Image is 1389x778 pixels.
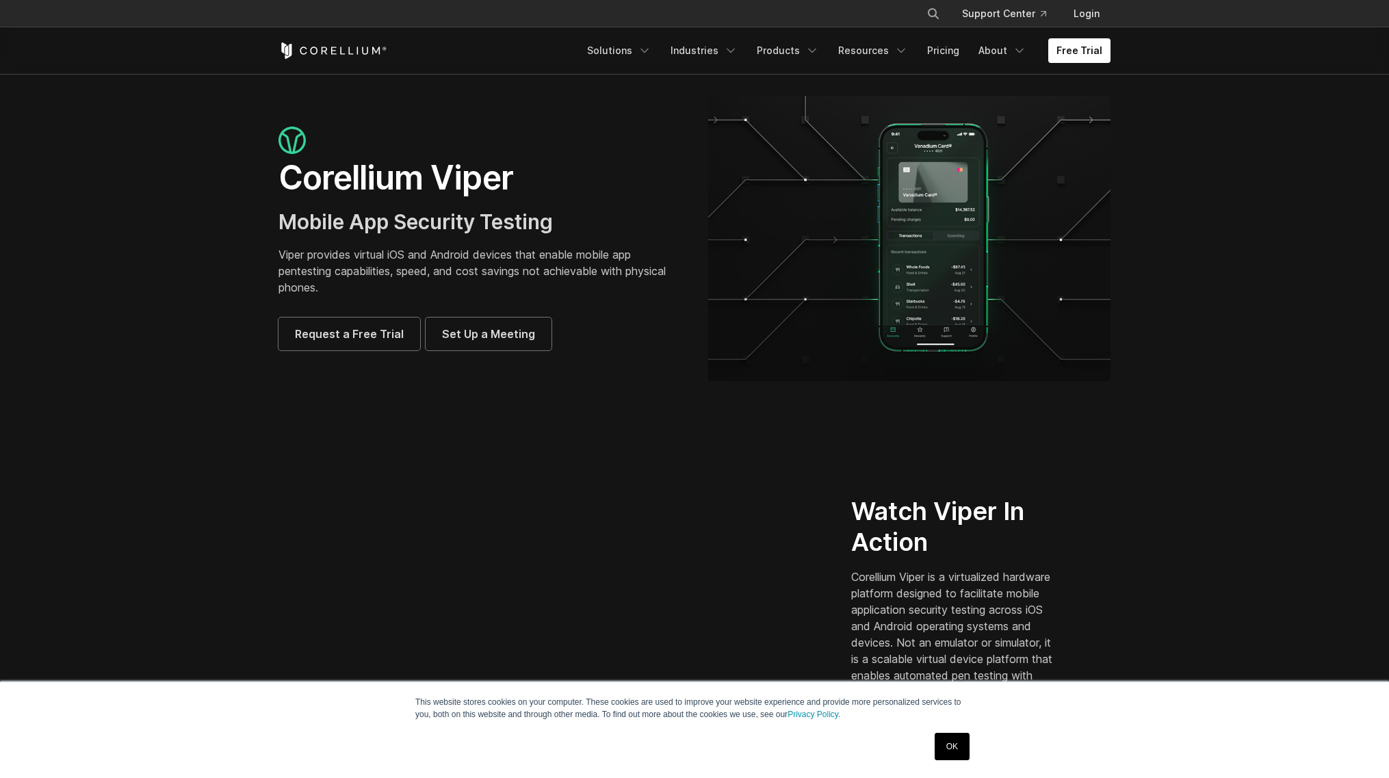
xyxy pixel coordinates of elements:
a: Login [1063,1,1111,26]
a: Free Trial [1048,38,1111,63]
span: Mobile App Security Testing [278,209,553,234]
div: Navigation Menu [579,38,1111,63]
a: About [970,38,1035,63]
a: Corellium Home [278,42,387,59]
img: viper_icon_large [278,127,306,155]
span: Set Up a Meeting [442,326,535,342]
p: Corellium Viper is a virtualized hardware platform designed to facilitate mobile application secu... [851,569,1059,716]
a: Support Center [951,1,1057,26]
img: viper_hero [708,96,1111,381]
h1: Corellium Viper [278,157,681,198]
a: Set Up a Meeting [426,317,551,350]
a: Products [749,38,827,63]
a: Solutions [579,38,660,63]
div: Navigation Menu [910,1,1111,26]
a: Pricing [919,38,968,63]
p: Viper provides virtual iOS and Android devices that enable mobile app pentesting capabilities, sp... [278,246,681,296]
span: Request a Free Trial [295,326,404,342]
a: Privacy Policy. [788,710,840,719]
a: Request a Free Trial [278,317,420,350]
a: Industries [662,38,746,63]
a: OK [935,733,970,760]
h2: Watch Viper In Action [851,496,1059,558]
button: Search [921,1,946,26]
p: This website stores cookies on your computer. These cookies are used to improve your website expe... [415,696,974,721]
a: Resources [830,38,916,63]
